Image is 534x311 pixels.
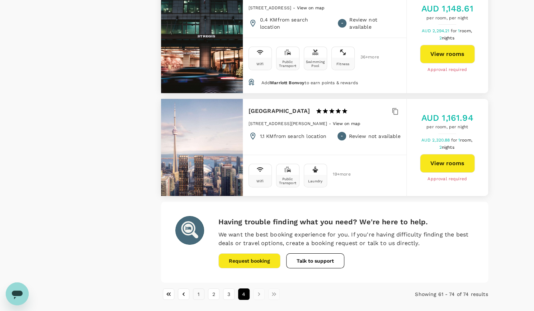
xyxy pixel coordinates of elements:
span: AUD 2,320.88 [421,138,451,143]
span: 36 + more [360,55,371,59]
h6: Having trouble finding what you need? We're here to help. [218,216,474,228]
div: Fitness [336,62,349,66]
span: nights [442,35,454,40]
button: Go to page 3 [223,288,235,300]
p: Showing 61 - 74 of 74 results [379,291,488,298]
iframe: Button to launch messaging window [6,282,29,305]
button: Go to first page [163,288,174,300]
span: [STREET_ADDRESS][PERSON_NAME] [249,121,327,126]
button: Talk to support [286,253,344,268]
div: Laundry [308,179,322,183]
span: 2 [439,35,455,40]
span: for [450,28,458,33]
button: View rooms [420,154,475,173]
span: per room, per night [421,124,473,131]
span: - [329,121,332,126]
span: Add to earn points & rewards [261,80,358,85]
span: AUD 2,294.21 [421,28,450,33]
nav: pagination navigation [161,288,379,300]
span: nights [442,145,454,150]
div: Wifi [256,62,264,66]
span: Marriott Bonvoy [270,80,304,85]
button: Go to previous page [178,288,189,300]
p: Review not available [349,16,400,30]
span: 1 [458,138,473,143]
span: 19 + more [333,172,344,177]
span: Approval required [427,66,467,73]
div: Public Transport [278,60,298,68]
span: for [451,138,458,143]
span: per room, per night [421,15,473,22]
h6: [GEOGRAPHIC_DATA] [249,106,310,116]
span: room, [460,138,472,143]
button: Request booking [218,253,280,268]
span: 2 [439,145,455,150]
div: Swimming Pool [306,60,325,68]
button: Go to page 1 [193,288,204,300]
h5: AUD 1,148.61 [421,3,473,14]
span: - [341,20,343,27]
a: View on map [297,5,325,10]
span: [STREET_ADDRESS] [249,5,291,10]
div: Wifi [256,179,264,183]
p: We want the best booking experience for you. If you're having difficulty finding the best deals o... [218,230,474,248]
button: Go to page 2 [208,288,219,300]
p: Review not available [349,133,401,140]
div: Public Transport [278,177,298,185]
span: room, [460,28,472,33]
p: 1.1 KM from search location [260,133,327,140]
span: Approval required [427,176,467,183]
span: 1 [458,28,473,33]
button: View rooms [420,45,475,63]
p: 0.4 KM from search location [260,16,330,30]
span: - [340,133,342,140]
a: View on map [332,120,360,126]
h5: AUD 1,161.94 [421,112,473,124]
button: page 4 [238,288,250,300]
span: - [293,5,297,10]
